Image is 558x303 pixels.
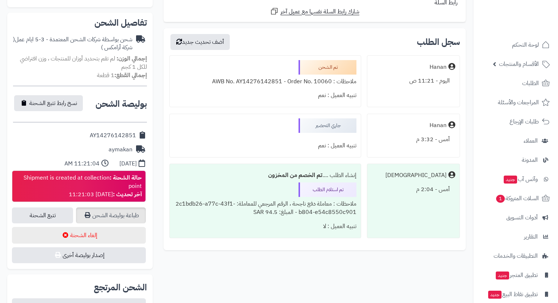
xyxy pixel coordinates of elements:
[510,117,539,127] span: طلبات الإرجاع
[478,209,554,226] a: أدوات التسويق
[506,212,538,223] span: أدوات التسويق
[478,266,554,284] a: تطبيق المتجرجديد
[496,272,509,279] span: جديد
[522,155,538,165] span: المدونة
[385,171,447,180] div: [DEMOGRAPHIC_DATA]
[478,151,554,169] a: المدونة
[113,190,142,199] strong: آخر تحديث :
[504,176,517,184] span: جديد
[96,100,147,108] h2: بوليصة الشحن
[522,78,539,88] span: الطلبات
[372,132,455,147] div: أمس - 3:32 م
[109,146,132,154] div: aymakan
[478,75,554,92] a: الطلبات
[495,270,538,280] span: تطبيق المتجر
[174,197,356,219] div: ملاحظات : معاملة دفع ناجحة ، الرقم المرجعي للمعاملة: 2c1bdb26-a77c-43f1-b804-e54c8550c901 - المبل...
[494,251,538,261] span: التطبيقات والخدمات
[12,247,146,263] button: إصدار بوليصة أخرى
[478,94,554,111] a: المراجعات والأسئلة
[110,173,142,182] strong: حالة الشحنة :
[13,35,132,52] span: ( شركة أرامكس )
[299,118,356,133] div: جاري التحضير
[12,207,73,223] a: تتبع الشحنة
[524,232,538,242] span: التقارير
[478,228,554,245] a: التقارير
[498,97,539,108] span: المراجعات والأسئلة
[270,7,359,16] a: شارك رابط السلة نفسها مع عميل آخر
[119,160,137,168] div: [DATE]
[488,291,502,299] span: جديد
[503,174,538,184] span: وآتس آب
[499,59,539,69] span: الأقسام والمنتجات
[478,171,554,188] a: وآتس آبجديد
[430,121,447,130] div: Hanan
[174,88,356,102] div: تنبيه العميل : نعم
[496,195,505,203] span: 1
[495,193,539,203] span: السلات المتروكة
[20,54,147,71] span: لم تقم بتحديد أوزان للمنتجات ، وزن افتراضي للكل 1 كجم
[174,219,356,233] div: تنبيه العميل : لا
[94,283,147,292] h2: الشحن المرتجع
[13,35,132,52] div: شحن بواسطة شركات الشحن المعتمدة - 3-5 ايام عمل
[299,182,356,197] div: تم استلام الطلب
[487,289,538,299] span: تطبيق نقاط البيع
[174,139,356,153] div: تنبيه العميل : نعم
[478,190,554,207] a: السلات المتروكة1
[478,113,554,130] a: طلبات الإرجاع
[417,38,460,46] h3: سجل الطلب
[114,71,147,80] strong: إجمالي القطع:
[12,227,146,244] button: إلغاء الشحنة
[174,75,356,89] div: ملاحظات : AWB No. AY14276142851 - Order No. 10060
[90,131,136,140] div: AY14276142851
[299,60,356,75] div: تم الشحن
[372,74,455,88] div: اليوم - 11:21 ص
[16,174,142,199] div: Shipment is created at collection point [DATE] 11:21:03
[478,132,554,150] a: العملاء
[76,207,146,223] a: طباعة بوليصة الشحن
[29,99,77,108] span: نسخ رابط تتبع الشحنة
[14,95,83,111] button: نسخ رابط تتبع الشحنة
[64,160,100,168] div: 11:21:04 AM
[97,71,147,80] small: 1 قطعة
[174,168,356,182] div: إنشاء الطلب ....
[117,54,147,63] strong: إجمالي الوزن:
[170,34,230,50] button: أضف تحديث جديد
[512,40,539,50] span: لوحة التحكم
[524,136,538,146] span: العملاء
[478,36,554,54] a: لوحة التحكم
[430,63,447,71] div: Hanan
[478,247,554,265] a: التطبيقات والخدمات
[280,8,359,16] span: شارك رابط السلة نفسها مع عميل آخر
[13,18,147,27] h2: تفاصيل الشحن
[372,182,455,197] div: أمس - 2:04 م
[268,171,322,180] b: تم الخصم من المخزون
[478,286,554,303] a: تطبيق نقاط البيعجديد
